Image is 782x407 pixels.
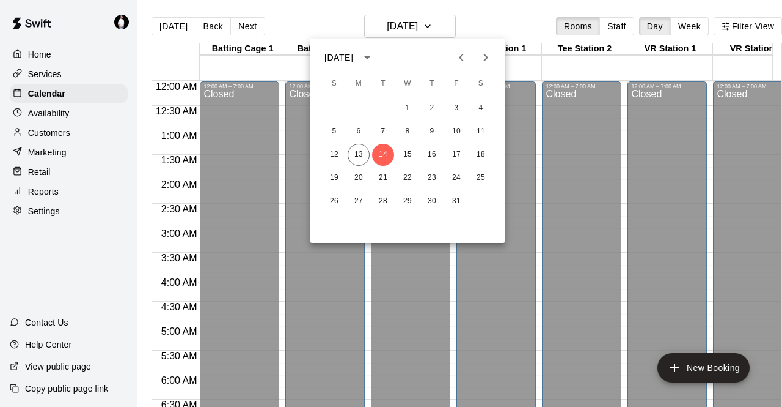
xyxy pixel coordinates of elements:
button: 28 [372,190,394,212]
span: Monday [348,72,370,96]
button: Next month [473,45,498,70]
button: 25 [470,167,492,189]
button: 10 [445,121,467,143]
button: 22 [396,167,418,189]
button: 29 [396,190,418,212]
button: 23 [421,167,443,189]
button: 11 [470,121,492,143]
span: Tuesday [372,72,394,96]
span: Wednesday [396,72,418,96]
button: 7 [372,121,394,143]
button: 4 [470,97,492,119]
button: 3 [445,97,467,119]
button: calendar view is open, switch to year view [357,47,378,68]
button: 1 [396,97,418,119]
button: 17 [445,144,467,166]
button: 21 [372,167,394,189]
button: 26 [323,190,345,212]
button: 15 [396,144,418,166]
span: Thursday [421,72,443,96]
button: 12 [323,144,345,166]
button: 16 [421,144,443,166]
button: 18 [470,144,492,166]
button: 30 [421,190,443,212]
span: Sunday [323,72,345,96]
button: 19 [323,167,345,189]
div: [DATE] [324,51,353,64]
button: 13 [348,144,370,166]
button: 6 [348,121,370,143]
button: 14 [372,144,394,166]
button: 9 [421,121,443,143]
button: Previous month [449,45,473,70]
button: 5 [323,121,345,143]
button: 2 [421,97,443,119]
button: 8 [396,121,418,143]
button: 31 [445,190,467,212]
span: Saturday [470,72,492,96]
span: Friday [445,72,467,96]
button: 20 [348,167,370,189]
button: 27 [348,190,370,212]
button: 24 [445,167,467,189]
